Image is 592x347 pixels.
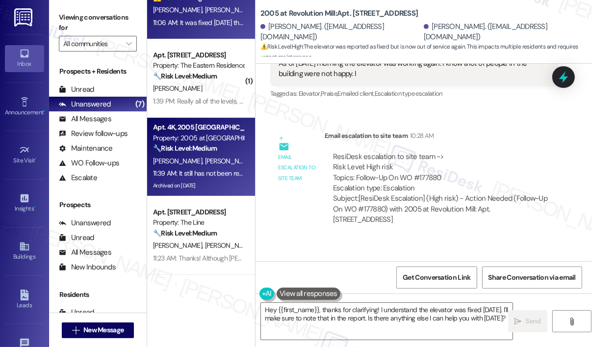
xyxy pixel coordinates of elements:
div: Unread [59,307,94,318]
div: Prospects [49,200,147,210]
span: Praise , [321,89,337,98]
div: (7) [133,97,147,112]
span: [PERSON_NAME] [205,157,257,165]
div: Residents [49,290,147,300]
button: Get Conversation Link [396,267,477,289]
span: Get Conversation Link [403,272,470,283]
button: Share Conversation via email [482,267,582,289]
div: Maintenance [59,143,113,154]
span: • [34,204,35,211]
div: As of [DATE] morning the elevator was working again. I know a lot of people in the building were ... [279,58,542,80]
span: : The elevator was reported as fixed but is now out of service again. This impacts multiple resid... [260,42,592,63]
span: New Message [83,325,124,335]
span: • [44,107,45,114]
span: [PERSON_NAME] [153,5,205,14]
div: Property: 2005 at [GEOGRAPHIC_DATA] [153,133,244,143]
div: 11:39 AM: It still has not been replaced. [153,169,260,178]
div: Apt. 4K, 2005 [GEOGRAPHIC_DATA] [153,122,244,133]
label: Viewing conversations for [59,10,137,36]
b: 2005 at Revolution Mill: Apt. [STREET_ADDRESS] [260,8,418,19]
div: Unanswered [59,218,111,228]
div: Prospects + Residents [49,66,147,77]
a: Inbox [5,45,44,72]
div: [PERSON_NAME]. ([EMAIL_ADDRESS][DOMAIN_NAME]) [424,22,585,43]
strong: 🔧 Risk Level: Medium [153,229,217,238]
span: Escalation type escalation [375,89,442,98]
div: Email escalation to site team [325,131,558,144]
span: [PERSON_NAME] [205,241,254,250]
span: Send [526,316,541,326]
span: • [35,156,37,162]
a: Site Visit • [5,142,44,168]
div: Unread [59,233,94,243]
textarea: Hey {{first_name}}, thanks for clarifying! I understand the elevator was fixed [DATE]. I'll make ... [261,303,513,340]
div: All Messages [59,114,111,124]
a: Buildings [5,238,44,265]
span: [PERSON_NAME] [153,84,202,93]
div: 10:28 AM [408,131,434,141]
a: Insights • [5,190,44,216]
div: Apt. [STREET_ADDRESS] [153,207,244,217]
span: Share Conversation via email [489,272,576,283]
div: Review follow-ups [59,129,128,139]
div: Escalate [59,173,97,183]
img: ResiDesk Logo [14,8,34,27]
div: New Inbounds [59,262,116,272]
div: ResiDesk escalation to site team -> Risk Level: High risk Topics: Follow-Up On WO #177880 Escalat... [333,152,550,194]
span: [PERSON_NAME] [153,241,205,250]
div: 11:23 AM: Thanks! Although [PERSON_NAME] is my legal first name, I go by my middle name which is ... [153,254,487,263]
div: Property: The Line [153,217,244,228]
i:  [72,326,79,334]
input: All communities [63,36,121,52]
div: 11:06 AM: It was fixed [DATE] that is what I said in my text. [153,18,313,27]
span: Emailed client , [338,89,375,98]
div: Property: The Eastern Residences at [GEOGRAPHIC_DATA] [153,60,244,71]
div: Apt. [STREET_ADDRESS] [153,50,244,60]
div: [PERSON_NAME]. ([EMAIL_ADDRESS][DOMAIN_NAME]) [260,22,421,43]
div: 1:39 PM: Really all of the levels, they still have pollen from April and almost all of the posts ... [153,97,566,106]
div: Unanswered [59,99,111,109]
span: Elevator , [299,89,321,98]
i:  [126,40,131,48]
button: Send [508,310,547,332]
div: WO Follow-ups [59,158,119,168]
div: Unread [59,84,94,95]
strong: 🔧 Risk Level: Medium [153,144,217,153]
div: Email escalation to site team [279,152,317,184]
a: Leads [5,287,44,313]
span: [PERSON_NAME] [153,157,205,165]
strong: 🔧 Risk Level: Medium [153,72,217,80]
i:  [568,318,575,325]
div: Subject: [ResiDesk Escalation] (High risk) - Action Needed (Follow-Up On WO #177880) with 2005 at... [333,193,550,225]
strong: ⚠️ Risk Level: High [260,43,303,51]
div: All Messages [59,247,111,258]
div: Tagged as: [270,86,558,101]
i:  [514,318,521,325]
button: New Message [62,322,134,338]
span: [PERSON_NAME] [205,5,254,14]
div: Archived on [DATE] [152,180,245,192]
